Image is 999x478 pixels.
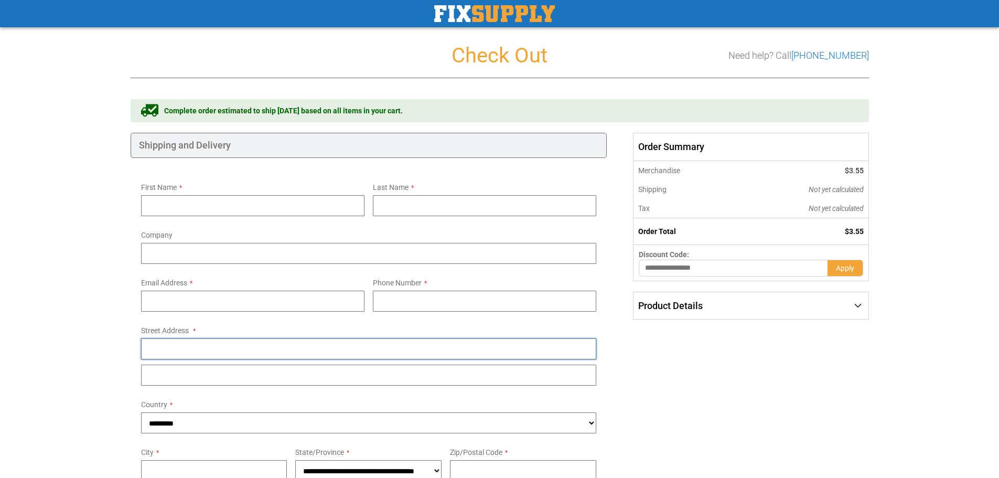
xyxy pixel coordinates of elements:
span: Order Summary [633,133,868,161]
span: Street Address [141,326,189,335]
button: Apply [828,260,863,277]
span: $3.55 [845,166,864,175]
h3: Need help? Call [728,50,869,61]
div: Shipping and Delivery [131,133,607,158]
span: Not yet calculated [809,204,864,213]
span: State/Province [295,448,344,456]
a: [PHONE_NUMBER] [791,50,869,61]
span: Email Address [141,279,187,287]
img: Fix Industrial Supply [434,5,555,22]
span: First Name [141,183,177,192]
span: Complete order estimated to ship [DATE] based on all items in your cart. [164,105,403,116]
span: Zip/Postal Code [450,448,502,456]
span: Discount Code: [639,250,689,259]
span: Shipping [638,185,667,194]
span: Company [141,231,173,239]
th: Merchandise [633,161,738,180]
a: store logo [434,5,555,22]
span: Product Details [638,300,703,311]
span: Apply [836,264,854,272]
span: Phone Number [373,279,422,287]
span: Not yet calculated [809,185,864,194]
strong: Order Total [638,227,676,236]
th: Tax [633,199,738,218]
span: Last Name [373,183,409,192]
span: Country [141,400,167,409]
span: City [141,448,154,456]
h1: Check Out [131,44,869,67]
span: $3.55 [845,227,864,236]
